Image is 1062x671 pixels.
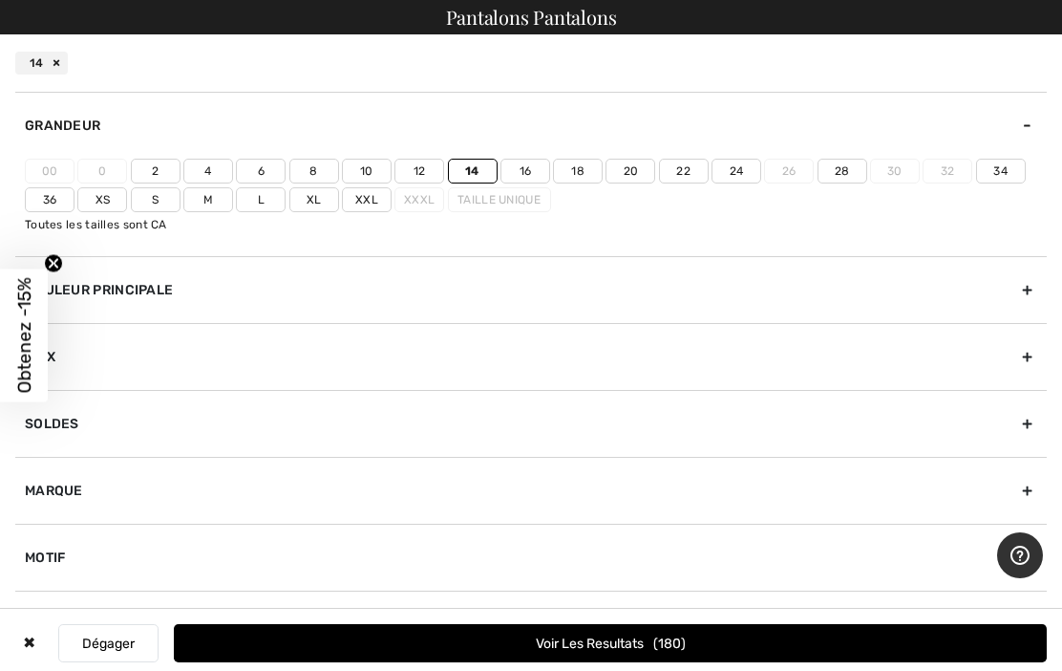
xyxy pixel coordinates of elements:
[342,159,392,184] label: 10
[394,159,444,184] label: 12
[923,159,972,184] label: 32
[870,159,920,184] label: 30
[15,256,1047,323] div: Couleur Principale
[289,187,339,212] label: Xl
[976,159,1026,184] label: 34
[25,159,74,184] label: 00
[25,216,1047,233] div: Toutes les tailles sont CA
[342,187,392,212] label: Xxl
[15,524,1047,591] div: Motif
[712,159,761,184] label: 24
[58,624,159,662] button: Dégager
[15,591,1047,658] div: Longueur du pantalon
[183,159,233,184] label: 4
[183,187,233,212] label: M
[289,159,339,184] label: 8
[236,187,286,212] label: L
[15,390,1047,457] div: Soldes
[500,159,550,184] label: 16
[25,187,74,212] label: 36
[448,159,498,184] label: 14
[553,159,603,184] label: 18
[236,159,286,184] label: 6
[764,159,814,184] label: 26
[44,254,63,273] button: Close teaser
[15,457,1047,524] div: Marque
[394,187,444,212] label: Xxxl
[605,159,655,184] label: 20
[131,187,181,212] label: S
[131,159,181,184] label: 2
[659,159,709,184] label: 22
[77,187,127,212] label: Xs
[997,532,1043,580] iframe: Ouvre un widget dans lequel vous pouvez trouver plus d’informations
[13,278,35,394] span: Obtenez -15%
[15,52,68,75] div: 14
[15,92,1047,159] div: Grandeur
[77,159,127,184] label: 0
[174,624,1047,662] button: Voir les resultats180
[653,636,686,652] span: 180
[15,323,1047,390] div: Prix
[448,187,551,212] label: Taille Unique
[818,159,867,184] label: 28
[15,624,43,662] div: ✖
